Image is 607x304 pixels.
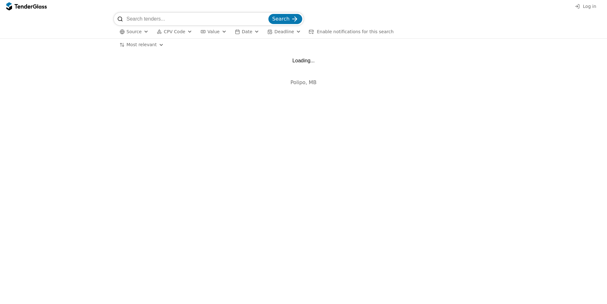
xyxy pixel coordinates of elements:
span: Source [126,29,142,34]
span: Enable notifications for this search [317,29,394,34]
button: Log in [573,3,598,10]
button: Search [268,14,302,24]
span: Polipo, MB [291,79,317,85]
span: Date [242,29,252,34]
span: CPV Code [164,29,185,34]
span: Search [272,16,290,22]
button: CPV Code [154,28,195,36]
span: Log in [583,4,596,9]
button: Deadline [265,28,303,36]
button: Value [198,28,229,36]
span: Deadline [274,29,294,34]
button: Source [117,28,151,36]
div: Loading... [292,58,315,64]
input: Search tenders... [126,13,267,25]
button: Enable notifications for this search [307,28,395,36]
button: Date [232,28,262,36]
span: Value [207,29,219,34]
